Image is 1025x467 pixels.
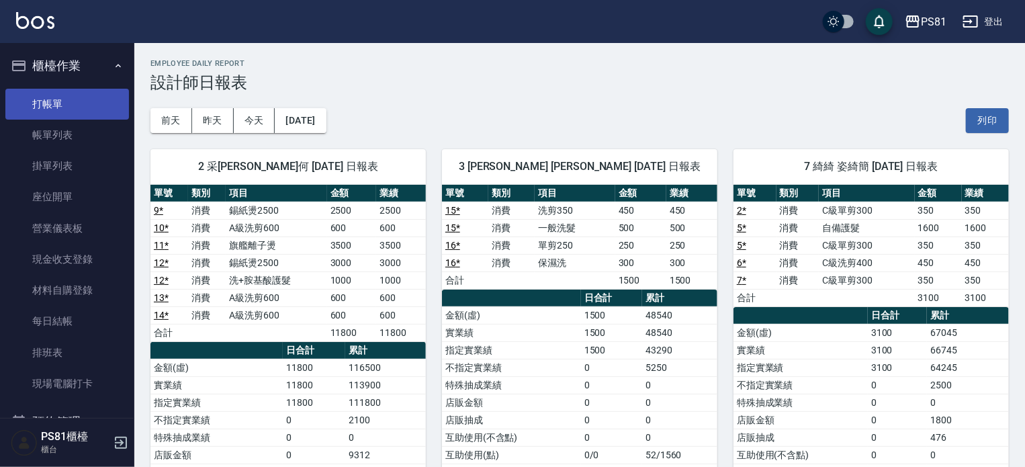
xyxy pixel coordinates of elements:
td: 洗+胺基酸護髮 [226,271,326,289]
td: 指定實業績 [442,341,581,359]
span: 2 采[PERSON_NAME]何 [DATE] 日報表 [167,160,410,173]
th: 累計 [927,307,1009,325]
p: 櫃台 [41,443,109,456]
th: 日合計 [283,342,345,359]
td: 0 [283,429,345,446]
td: 3100 [868,324,927,341]
td: 66745 [927,341,1009,359]
div: PS81 [921,13,946,30]
th: 金額 [327,185,377,202]
td: 1600 [962,219,1009,237]
td: C級單剪300 [819,202,914,219]
button: save [866,8,893,35]
td: 2500 [327,202,377,219]
th: 項目 [226,185,326,202]
td: 消費 [776,219,819,237]
td: 500 [666,219,717,237]
td: 350 [962,271,1009,289]
table: a dense table [150,185,426,342]
button: 預約管理 [5,405,129,439]
td: 消費 [188,219,226,237]
h3: 設計師日報表 [150,73,1009,92]
table: a dense table [733,185,1009,307]
td: 消費 [776,237,819,254]
td: 消費 [188,289,226,306]
td: 5250 [642,359,717,376]
td: 實業績 [733,341,868,359]
td: 自備護髮 [819,219,914,237]
td: 3500 [376,237,426,254]
td: 0 [868,394,927,411]
td: 250 [666,237,717,254]
button: PS81 [899,8,952,36]
td: 500 [615,219,666,237]
td: 3100 [962,289,1009,306]
td: 1600 [915,219,962,237]
th: 業績 [376,185,426,202]
button: 今天 [234,108,275,133]
td: C級洗剪400 [819,254,914,271]
th: 單號 [733,185,776,202]
td: 消費 [776,271,819,289]
th: 日合計 [868,307,927,325]
td: 64245 [927,359,1009,376]
a: 現金收支登錄 [5,244,129,275]
td: 實業績 [150,376,283,394]
td: 特殊抽成業績 [442,376,581,394]
td: 111800 [345,394,426,411]
th: 項目 [819,185,914,202]
th: 類別 [776,185,819,202]
td: 消費 [188,202,226,219]
button: 前天 [150,108,192,133]
td: 0 [581,429,642,446]
a: 打帳單 [5,89,129,120]
td: 不指定實業績 [733,376,868,394]
td: 消費 [188,254,226,271]
td: 0 [868,446,927,464]
td: 0 [581,394,642,411]
button: 昨天 [192,108,234,133]
th: 類別 [488,185,535,202]
td: 消費 [488,237,535,254]
td: 3000 [376,254,426,271]
td: 1000 [327,271,377,289]
a: 排班表 [5,337,129,368]
td: 店販金額 [733,411,868,429]
td: 消費 [488,202,535,219]
td: 600 [376,219,426,237]
td: 450 [962,254,1009,271]
td: 店販金額 [150,446,283,464]
td: 消費 [776,202,819,219]
td: 錫紙燙2500 [226,254,326,271]
td: 600 [376,289,426,306]
td: 350 [915,202,962,219]
button: [DATE] [275,108,326,133]
td: 1500 [615,271,666,289]
span: 7 綺綺 姿綺簡 [DATE] 日報表 [750,160,993,173]
td: 3000 [327,254,377,271]
td: 3100 [868,341,927,359]
td: 互助使用(不含點) [733,446,868,464]
td: C級單剪300 [819,271,914,289]
td: 消費 [188,271,226,289]
td: 600 [327,306,377,324]
td: 消費 [776,254,819,271]
td: 48540 [642,306,717,324]
h5: PS81櫃檯 [41,430,109,443]
td: 錫紙燙2500 [226,202,326,219]
td: 0 [581,411,642,429]
td: 1800 [927,411,1009,429]
td: 0 [345,429,426,446]
th: 累計 [642,290,717,307]
td: 互助使用(點) [442,446,581,464]
td: 113900 [345,376,426,394]
td: 11800 [327,324,377,341]
td: 旗艦離子燙 [226,237,326,254]
th: 單號 [442,185,488,202]
td: 店販抽成 [442,411,581,429]
button: 櫃檯作業 [5,48,129,83]
table: a dense table [442,185,717,290]
a: 營業儀表板 [5,213,129,244]
button: 列印 [966,108,1009,133]
td: 指定實業績 [733,359,868,376]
